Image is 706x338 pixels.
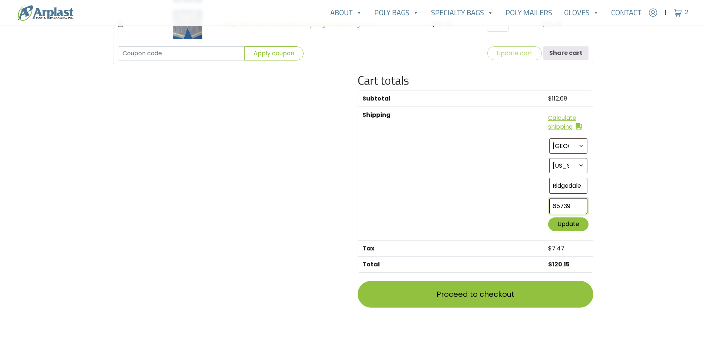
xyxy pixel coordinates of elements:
a: Gloves [558,5,605,20]
th: Subtotal [358,91,544,107]
button: Update [548,217,589,231]
span: $ [548,94,552,103]
span: $ [548,260,552,269]
th: Shipping [358,107,544,240]
button: Share cart [543,46,589,60]
input: Town / City [549,178,587,194]
h2: Cart totals [358,73,593,87]
a: Poly Mailers [500,5,558,20]
bdi: 112.68 [548,94,567,103]
input: ZIP Code [549,198,587,214]
img: logo [18,5,73,21]
a: About [324,5,368,20]
a: Poly Bags [368,5,425,20]
bdi: 120.15 [548,260,570,269]
a: Specialty Bags [425,5,500,20]
button: Apply coupon [244,46,304,60]
th: Tax [358,240,544,256]
a: Contact [605,5,647,20]
span: 2 [685,8,688,17]
a: Proceed to checkout [358,281,593,308]
th: Total [358,256,544,272]
a: Calculate shipping [548,114,589,131]
span: | [664,8,666,17]
span: 7.47 [548,244,564,253]
span: $ [548,244,552,253]
input: Coupon code [118,46,245,60]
